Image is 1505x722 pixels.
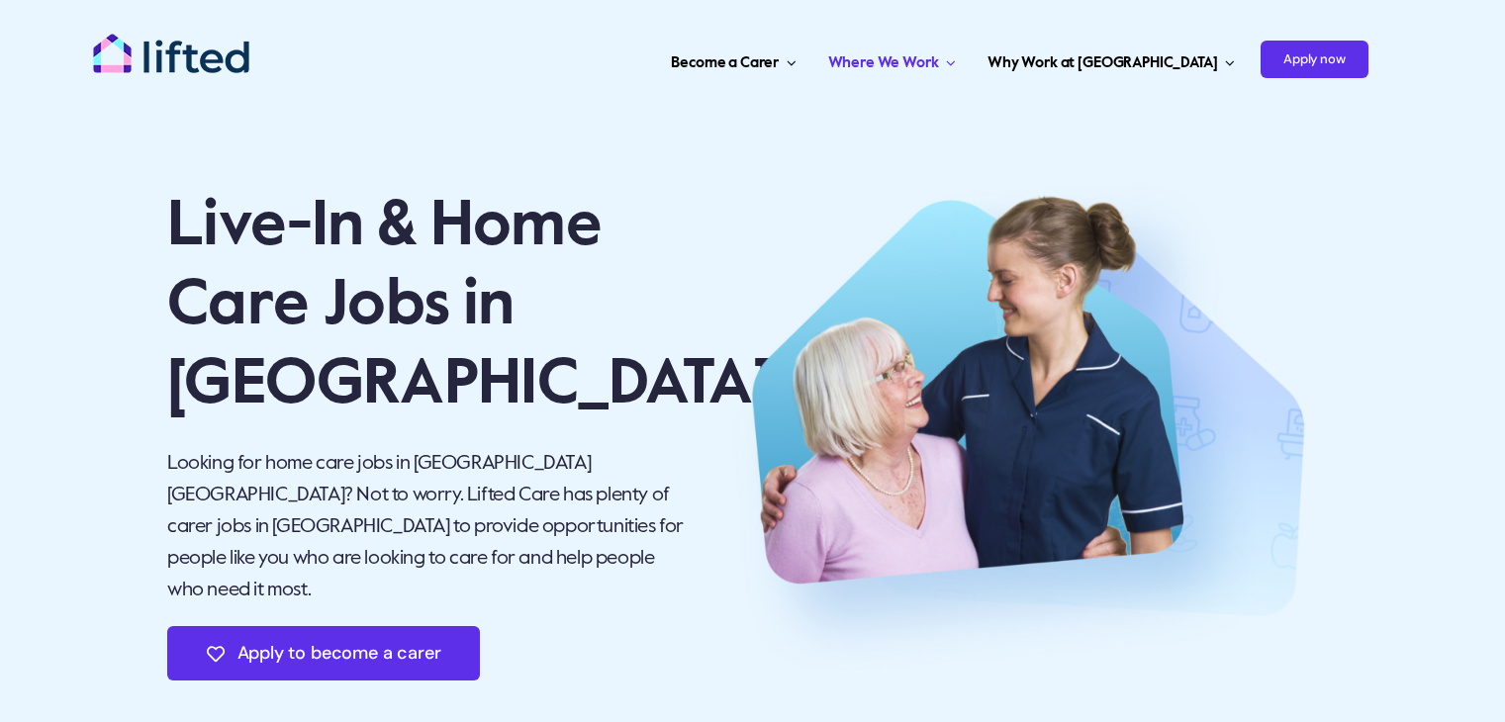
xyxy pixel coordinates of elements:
img: Beome a Carer – Hero Image [710,148,1338,708]
span: Apply to become a carer [237,643,441,664]
span: Where We Work [828,47,939,79]
a: Why Work at [GEOGRAPHIC_DATA] [982,30,1241,89]
span: Become a Carer [671,47,779,79]
a: Where We Work [822,30,962,89]
span: Looking for home care jobs in [GEOGRAPHIC_DATA] [GEOGRAPHIC_DATA]? Not to worry. Lifted Care has ... [167,454,684,600]
nav: Carer Jobs Menu [403,30,1368,89]
a: lifted-logo [92,33,250,52]
a: Become a Carer [665,30,801,89]
span: Apply now [1261,41,1368,78]
a: Apply to become a carer [167,626,480,680]
span: Live-In & Home Care Jobs in [GEOGRAPHIC_DATA] [167,195,772,416]
a: Apply now [1261,30,1368,89]
span: Why Work at [GEOGRAPHIC_DATA] [988,47,1218,79]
